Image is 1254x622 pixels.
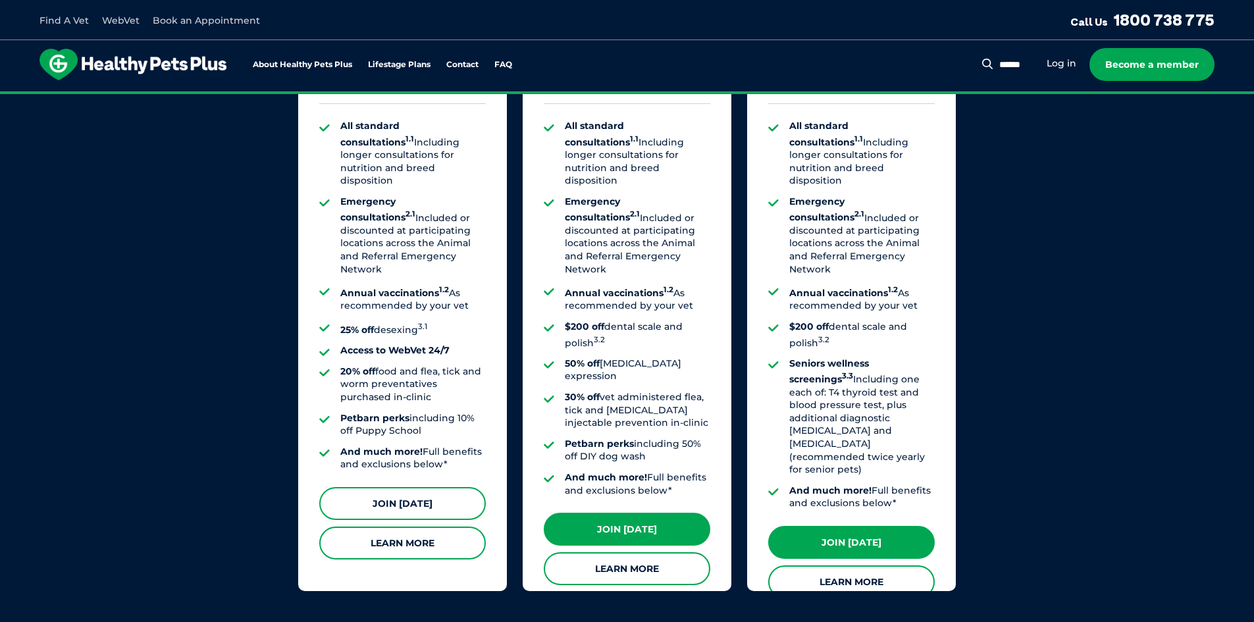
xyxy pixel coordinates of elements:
strong: All standard consultations [340,120,414,147]
a: Join [DATE] [319,487,486,520]
strong: 25% off [340,324,374,336]
sup: 1.2 [888,285,898,294]
strong: 30% off [565,391,600,403]
strong: $200 off [565,321,604,332]
strong: Petbarn perks [565,438,634,450]
span: Call Us [1070,15,1108,28]
sup: 1.2 [664,285,673,294]
a: FAQ [494,61,512,69]
li: Full benefits and exclusions below* [789,484,935,510]
li: Including longer consultations for nutrition and breed disposition [789,120,935,188]
li: Including one each of: T4 thyroid test and blood pressure test, plus additional diagnostic [MEDIC... [789,357,935,477]
li: food and flea, tick and worm preventatives purchased in-clinic [340,365,486,404]
strong: Petbarn perks [340,412,409,424]
strong: Annual vaccinations [789,287,898,299]
li: As recommended by your vet [565,284,710,313]
sup: 3.2 [594,335,605,344]
img: hpp-logo [39,49,226,80]
li: including 50% off DIY dog wash [565,438,710,463]
a: Join [DATE] [544,513,710,546]
strong: Access to WebVet 24/7 [340,344,450,356]
strong: $200 off [789,321,829,332]
strong: All standard consultations [565,120,639,147]
sup: 3.2 [818,335,829,344]
a: Learn More [319,527,486,559]
button: Search [980,57,996,70]
li: Included or discounted at participating locations across the Animal and Referral Emergency Network [340,195,486,276]
sup: 1.2 [439,285,449,294]
li: dental scale and polish [789,321,935,350]
strong: Emergency consultations [565,195,640,223]
li: Included or discounted at participating locations across the Animal and Referral Emergency Network [789,195,935,276]
li: Including longer consultations for nutrition and breed disposition [565,120,710,188]
sup: 2.1 [854,210,864,219]
li: [MEDICAL_DATA] expression [565,357,710,383]
strong: All standard consultations [789,120,863,147]
strong: And much more! [789,484,872,496]
li: As recommended by your vet [789,284,935,313]
li: desexing [340,321,486,336]
li: Full benefits and exclusions below* [340,446,486,471]
a: Learn More [768,565,935,598]
a: Log in [1047,57,1076,70]
a: Join [DATE] [768,526,935,559]
a: Contact [446,61,479,69]
strong: And much more! [565,471,647,483]
a: Become a member [1089,48,1215,81]
sup: 1.1 [854,134,863,143]
li: As recommended by your vet [340,284,486,313]
a: Call Us1800 738 775 [1070,10,1215,30]
sup: 2.1 [405,210,415,219]
a: WebVet [102,14,140,26]
sup: 3.1 [418,322,427,331]
a: About Healthy Pets Plus [253,61,352,69]
strong: Annual vaccinations [340,287,449,299]
strong: Annual vaccinations [565,287,673,299]
li: vet administered flea, tick and [MEDICAL_DATA] injectable prevention in-clinic [565,391,710,430]
strong: 20% off [340,365,375,377]
li: including 10% off Puppy School [340,412,486,438]
sup: 1.1 [405,134,414,143]
a: Learn More [544,552,710,585]
a: Find A Vet [39,14,89,26]
strong: And much more! [340,446,423,457]
li: Including longer consultations for nutrition and breed disposition [340,120,486,188]
sup: 1.1 [630,134,639,143]
strong: 50% off [565,357,600,369]
li: Full benefits and exclusions below* [565,471,710,497]
a: Lifestage Plans [368,61,431,69]
li: Included or discounted at participating locations across the Animal and Referral Emergency Network [565,195,710,276]
li: dental scale and polish [565,321,710,350]
strong: Emergency consultations [789,195,864,223]
a: Book an Appointment [153,14,260,26]
span: Proactive, preventative wellness program designed to keep your pet healthier and happier for longer [381,92,873,104]
sup: 3.3 [842,371,853,380]
strong: Seniors wellness screenings [789,357,869,385]
strong: Emergency consultations [340,195,415,223]
sup: 2.1 [630,210,640,219]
